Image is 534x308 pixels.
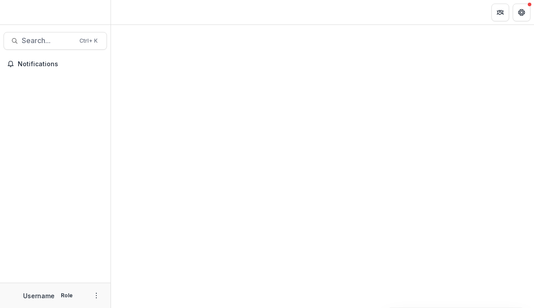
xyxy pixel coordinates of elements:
p: Username [23,291,55,300]
button: Partners [491,4,509,21]
button: Get Help [513,4,530,21]
button: Notifications [4,57,107,71]
button: More [91,290,102,301]
div: Ctrl + K [78,36,99,46]
button: Search... [4,32,107,50]
span: Search... [22,36,74,45]
p: Role [58,292,75,300]
span: Notifications [18,60,103,68]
